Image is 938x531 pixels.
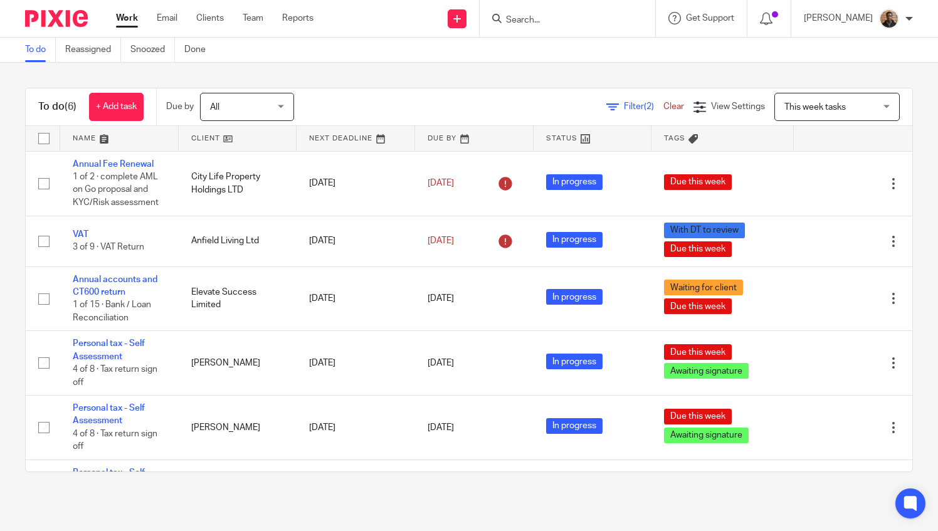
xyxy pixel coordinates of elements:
[73,172,159,207] span: 1 of 2 · complete AML on Go proposal and KYC/Risk assessment
[282,12,314,24] a: Reports
[784,103,846,112] span: This week tasks
[664,135,685,142] span: Tags
[297,151,415,216] td: [DATE]
[428,236,454,245] span: [DATE]
[546,232,603,248] span: In progress
[243,12,263,24] a: Team
[664,241,732,257] span: Due this week
[130,38,175,62] a: Snoozed
[73,339,145,360] a: Personal tax - Self Assessment
[73,300,151,322] span: 1 of 15 · Bank / Loan Reconciliation
[65,102,76,112] span: (6)
[879,9,899,29] img: WhatsApp%20Image%202025-04-23%20.jpg
[179,331,297,396] td: [PERSON_NAME]
[428,359,454,367] span: [DATE]
[116,12,138,24] a: Work
[297,266,415,331] td: [DATE]
[166,100,194,113] p: Due by
[664,428,749,443] span: Awaiting signature
[664,344,732,360] span: Due this week
[546,354,603,369] span: In progress
[804,12,873,24] p: [PERSON_NAME]
[664,280,743,295] span: Waiting for client
[179,216,297,266] td: Anfield Living Ltd
[711,102,765,111] span: View Settings
[184,38,215,62] a: Done
[65,38,121,62] a: Reassigned
[428,179,454,187] span: [DATE]
[546,289,603,305] span: In progress
[664,223,745,238] span: With DT to review
[297,331,415,396] td: [DATE]
[644,102,654,111] span: (2)
[664,409,732,424] span: Due this week
[73,429,157,451] span: 4 of 8 · Tax return sign off
[663,102,684,111] a: Clear
[179,266,297,331] td: Elevate Success Limited
[624,102,663,111] span: Filter
[297,396,415,460] td: [DATE]
[179,151,297,216] td: City Life Property Holdings LTD
[73,160,154,169] a: Annual Fee Renewal
[664,174,732,190] span: Due this week
[73,275,157,297] a: Annual accounts and CT600 return
[38,100,76,113] h1: To do
[428,294,454,303] span: [DATE]
[664,363,749,379] span: Awaiting signature
[73,404,145,425] a: Personal tax - Self Assessment
[505,15,618,26] input: Search
[297,216,415,266] td: [DATE]
[546,418,603,434] span: In progress
[546,174,603,190] span: In progress
[25,10,88,27] img: Pixie
[73,468,145,490] a: Personal tax - Self Assessment
[89,93,144,121] a: + Add task
[25,38,56,62] a: To do
[73,230,88,239] a: VAT
[428,423,454,432] span: [DATE]
[664,298,732,314] span: Due this week
[210,103,219,112] span: All
[73,365,157,387] span: 4 of 8 · Tax return sign off
[686,14,734,23] span: Get Support
[179,396,297,460] td: [PERSON_NAME]
[196,12,224,24] a: Clients
[157,12,177,24] a: Email
[73,243,144,252] span: 3 of 9 · VAT Return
